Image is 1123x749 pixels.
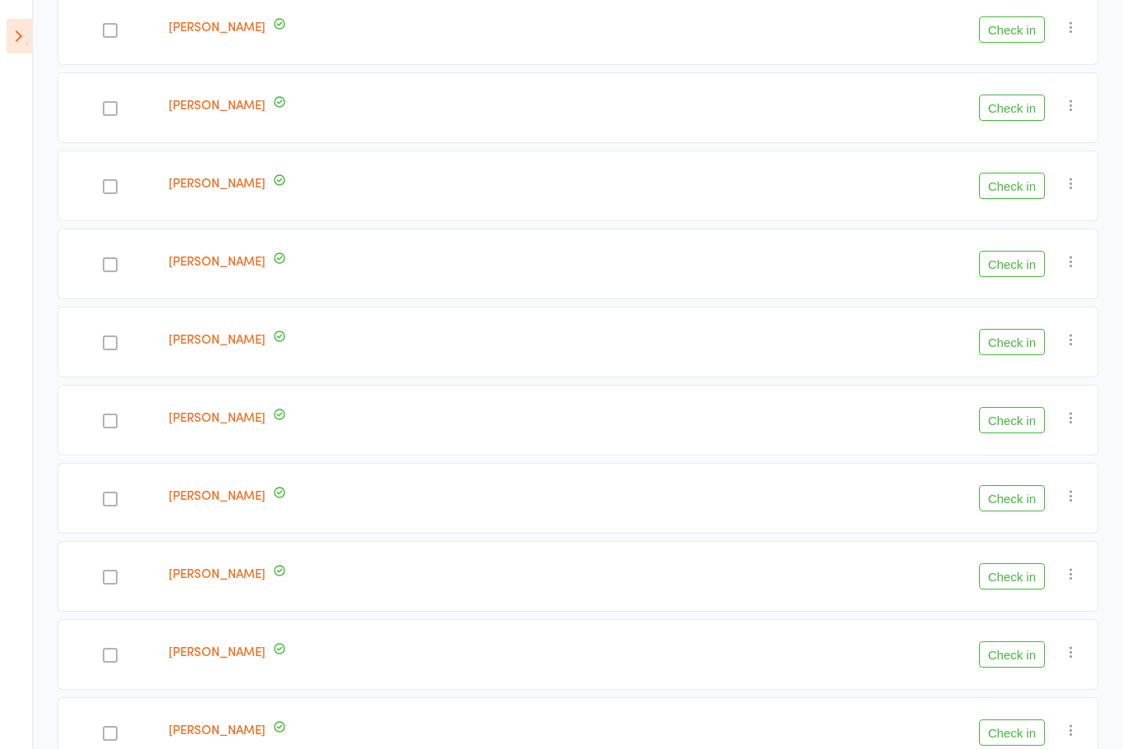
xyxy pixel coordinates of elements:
[979,407,1045,433] button: Check in
[169,17,266,35] a: [PERSON_NAME]
[169,642,266,659] a: [PERSON_NAME]
[979,16,1045,43] button: Check in
[979,719,1045,746] button: Check in
[979,95,1045,121] button: Check in
[169,252,266,269] a: [PERSON_NAME]
[169,330,266,347] a: [PERSON_NAME]
[169,486,266,503] a: [PERSON_NAME]
[979,641,1045,668] button: Check in
[169,173,266,191] a: [PERSON_NAME]
[169,408,266,425] a: [PERSON_NAME]
[979,329,1045,355] button: Check in
[169,720,266,737] a: [PERSON_NAME]
[979,173,1045,199] button: Check in
[979,563,1045,589] button: Check in
[169,95,266,113] a: [PERSON_NAME]
[169,564,266,581] a: [PERSON_NAME]
[979,251,1045,277] button: Check in
[979,485,1045,511] button: Check in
